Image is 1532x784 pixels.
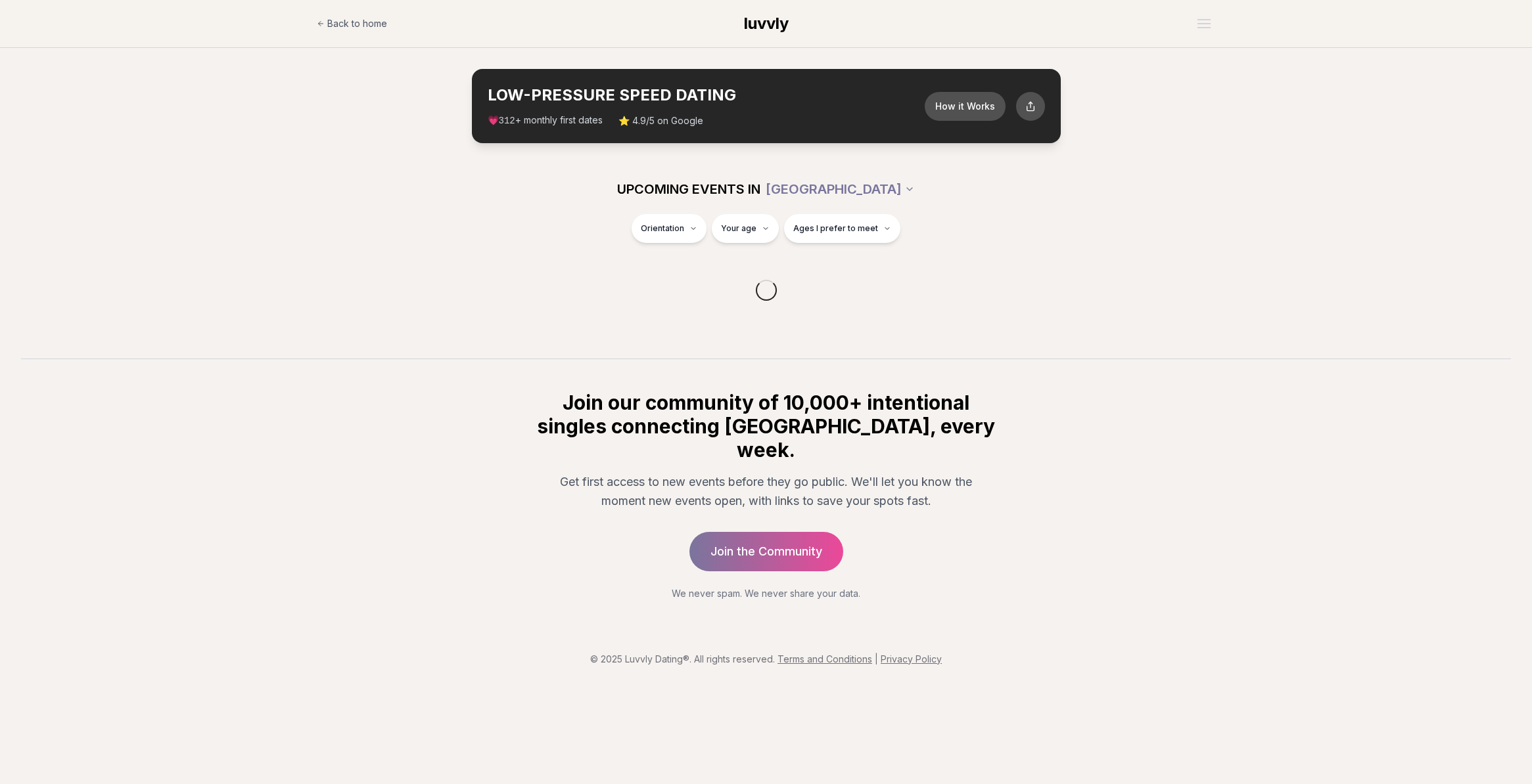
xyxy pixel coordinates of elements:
p: Get first access to new events before they go public. We'll let you know the moment new events op... [545,472,987,511]
h2: Join our community of 10,000+ intentional singles connecting [GEOGRAPHIC_DATA], every week. [535,391,998,462]
p: We never spam. We never share your data. [535,587,998,600]
span: | [875,653,878,664]
h2: LOW-PRESSURE SPEED DATING [488,85,925,106]
button: How it Works [925,92,1006,121]
a: Privacy Policy [881,653,942,664]
span: Back to home [327,17,387,30]
span: UPCOMING EVENTS IN [617,180,760,198]
span: luvvly [744,14,789,33]
a: Back to home [317,11,387,37]
p: © 2025 Luvvly Dating®. All rights reserved. [11,653,1521,666]
span: 💗 + monthly first dates [488,114,603,127]
span: Orientation [641,223,684,234]
a: Join the Community [689,532,843,571]
span: ⭐ 4.9/5 on Google [618,114,703,127]
span: Ages I prefer to meet [793,223,878,234]
button: Your age [712,214,779,243]
span: 312 [499,116,515,126]
button: Ages I prefer to meet [784,214,900,243]
a: luvvly [744,13,789,34]
a: Terms and Conditions [778,653,872,664]
button: Orientation [632,214,707,243]
button: [GEOGRAPHIC_DATA] [766,175,915,204]
span: Your age [721,223,756,234]
button: Open menu [1192,14,1216,33]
